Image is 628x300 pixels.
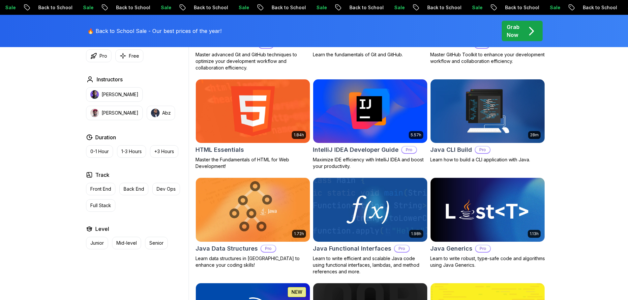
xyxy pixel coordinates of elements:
p: 28m [530,132,539,138]
p: Back to School [421,4,466,11]
img: Java CLI Build card [431,79,545,143]
p: Sale [466,4,487,11]
p: Pro [476,245,490,252]
button: Front End [86,183,115,195]
p: 1.98h [411,231,421,236]
p: Master the Fundamentals of HTML for Web Development! [195,156,310,170]
button: instructor imgAbz [147,106,175,120]
p: Pro [475,147,490,153]
p: Sale [388,4,409,11]
p: Senior [149,240,164,246]
h2: Java Generics [430,244,472,253]
img: Java Generics card [431,178,545,242]
a: HTML Essentials card1.84hHTML EssentialsMaster the Fundamentals of HTML for Web Development! [195,79,310,170]
button: Free [115,49,143,62]
p: Pro [395,245,409,252]
p: 🔥 Back to School Sale - Our best prices of the year! [87,27,222,35]
p: NEW [291,289,302,295]
p: Pro [402,147,416,153]
h2: Instructors [97,75,123,83]
p: Abz [162,110,171,116]
p: Back to School [32,4,77,11]
p: Sale [544,4,565,11]
p: Master GitHub Toolkit to enhance your development workflow and collaboration efficiency. [430,51,545,65]
img: HTML Essentials card [196,79,310,143]
p: Back End [124,186,144,192]
button: +3 Hours [150,145,178,158]
button: instructor img[PERSON_NAME] [86,87,143,102]
p: Full Stack [90,202,111,209]
p: Free [129,53,139,59]
p: Sale [233,4,254,11]
p: Junior [90,240,104,246]
img: Java Functional Interfaces card [313,178,427,242]
p: 5.57h [411,132,421,138]
img: instructor img [151,109,160,117]
p: Learn to write robust, type-safe code and algorithms using Java Generics. [430,255,545,268]
button: Pro [86,49,111,62]
p: Sale [155,4,176,11]
img: instructor img [90,109,99,117]
img: IntelliJ IDEA Developer Guide card [310,78,430,145]
button: Dev Ops [152,183,180,195]
button: Back End [119,183,148,195]
p: Back to School [110,4,155,11]
h2: Level [95,225,109,233]
p: 1.72h [294,231,304,236]
img: instructor img [90,90,99,99]
a: Java CLI Build card28mJava CLI BuildProLearn how to build a CLI application with Java. [430,79,545,163]
p: Master advanced Git and GitHub techniques to optimize your development workflow and collaboration... [195,51,310,71]
p: Grab Now [507,23,520,39]
a: Java Functional Interfaces card1.98hJava Functional InterfacesProLearn to write efficient and sca... [313,177,428,275]
p: 0-1 Hour [90,148,109,155]
button: Full Stack [86,199,115,212]
p: 1.13h [530,231,539,236]
p: Back to School [188,4,233,11]
button: Junior [86,237,108,249]
p: Pro [261,245,276,252]
h2: Java Data Structures [195,244,258,253]
p: 1-3 Hours [121,148,142,155]
button: 1-3 Hours [117,145,146,158]
h2: Java CLI Build [430,145,472,154]
a: IntelliJ IDEA Developer Guide card5.57hIntelliJ IDEA Developer GuideProMaximize IDE efficiency wi... [313,79,428,170]
h2: Track [95,171,109,179]
h2: Java Functional Interfaces [313,244,391,253]
p: Back to School [499,4,544,11]
p: Mid-level [116,240,137,246]
p: 1.84h [294,132,304,138]
button: Senior [145,237,168,249]
p: Back to School [266,4,311,11]
p: Sale [311,4,332,11]
p: [PERSON_NAME] [102,91,138,98]
img: Java Data Structures card [196,178,310,242]
p: Pro [100,53,107,59]
p: Learn the fundamentals of Git and GitHub. [313,51,428,58]
p: Learn how to build a CLI application with Java. [430,156,545,163]
h2: Duration [95,133,116,141]
p: Back to School [577,4,622,11]
p: [PERSON_NAME] [102,110,138,116]
h2: IntelliJ IDEA Developer Guide [313,145,399,154]
p: +3 Hours [154,148,174,155]
p: Front End [90,186,111,192]
p: Learn data structures in [GEOGRAPHIC_DATA] to enhance your coding skills! [195,255,310,268]
a: Java Generics card1.13hJava GenericsProLearn to write robust, type-safe code and algorithms using... [430,177,545,268]
p: Sale [77,4,98,11]
p: Dev Ops [157,186,176,192]
p: Learn to write efficient and scalable Java code using functional interfaces, lambdas, and method ... [313,255,428,275]
p: Back to School [344,4,388,11]
button: instructor img[PERSON_NAME] [86,106,143,120]
h2: HTML Essentials [195,145,244,154]
p: Maximize IDE efficiency with IntelliJ IDEA and boost your productivity. [313,156,428,170]
a: Java Data Structures card1.72hJava Data StructuresProLearn data structures in [GEOGRAPHIC_DATA] t... [195,177,310,268]
button: Mid-level [112,237,141,249]
button: 0-1 Hour [86,145,113,158]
